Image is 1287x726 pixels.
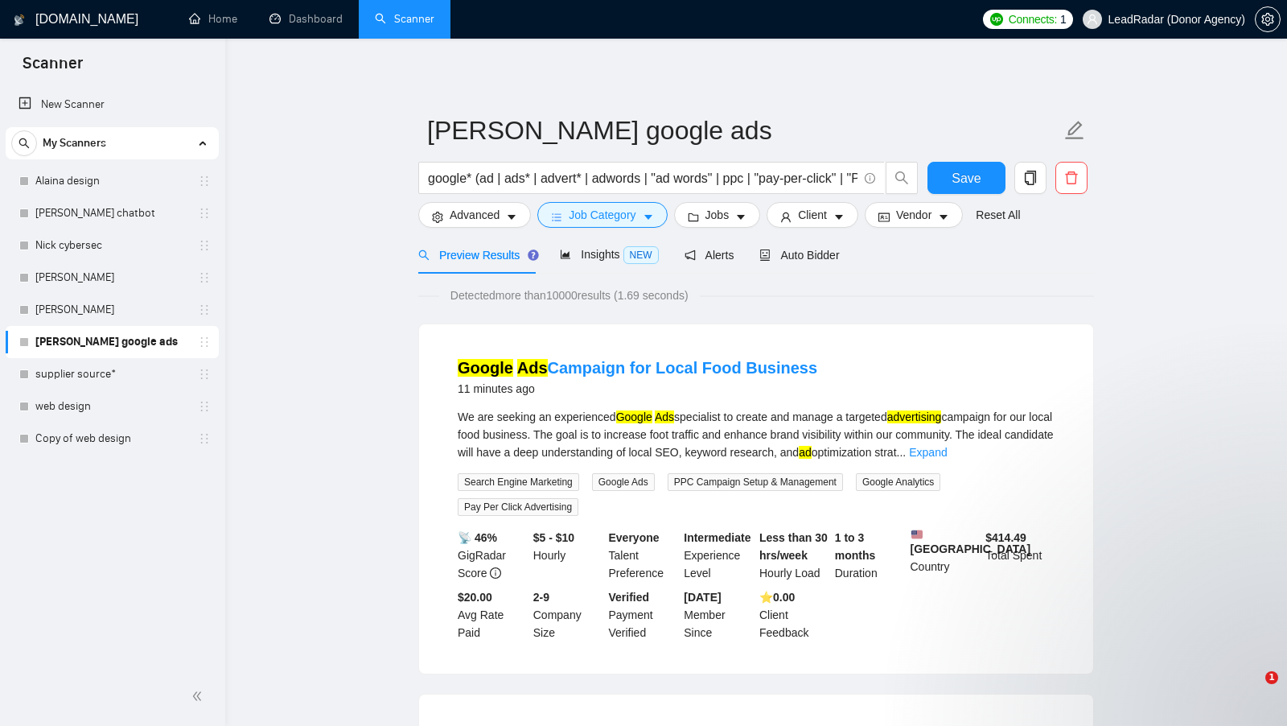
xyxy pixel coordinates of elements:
span: Job Category [569,206,635,224]
span: copy [1015,171,1046,185]
img: upwork-logo.png [990,13,1003,26]
div: Hourly [530,529,606,582]
span: bars [551,211,562,223]
span: setting [432,211,443,223]
span: Alerts [685,249,734,262]
div: 11 minutes ago [458,379,817,398]
b: 2-9 [533,591,549,604]
div: Country [907,529,983,582]
span: My Scanners [43,127,106,159]
img: logo [14,7,25,33]
span: Detected more than 10000 results (1.69 seconds) [439,287,700,304]
li: New Scanner [6,89,219,121]
span: Search Engine Marketing [458,473,579,491]
a: supplier source* [35,358,188,390]
li: My Scanners [6,127,219,455]
b: ⭐️ 0.00 [759,591,795,604]
a: searchScanner [375,12,434,26]
a: homeHome [189,12,237,26]
span: Save [952,168,981,188]
span: PPC Campaign Setup & Management [668,473,843,491]
b: $5 - $10 [533,531,574,544]
div: Hourly Load [756,529,832,582]
a: dashboardDashboard [269,12,343,26]
a: [PERSON_NAME] chatbot [35,197,188,229]
mark: Google [616,410,652,423]
span: holder [198,368,211,381]
span: Pay Per Click Advertising [458,498,578,516]
button: search [11,130,37,156]
a: [PERSON_NAME] [35,262,188,294]
b: [GEOGRAPHIC_DATA] [911,529,1031,555]
span: holder [198,432,211,445]
span: idcard [878,211,890,223]
button: search [886,162,918,194]
span: info-circle [865,173,875,184]
span: holder [198,271,211,284]
mark: Ads [517,359,548,377]
span: caret-down [506,211,517,223]
a: Copy of web design [35,423,188,455]
span: Connects: [1009,10,1057,28]
span: NEW [623,246,659,264]
span: Vendor [896,206,931,224]
b: Intermediate [684,531,750,544]
span: holder [198,207,211,220]
span: ... [897,446,907,459]
button: idcardVendorcaret-down [865,202,963,228]
div: Member Since [681,588,756,641]
button: settingAdvancedcaret-down [418,202,531,228]
img: 🇺🇸 [911,529,923,540]
a: [PERSON_NAME] [35,294,188,326]
span: user [1087,14,1098,25]
a: web design [35,390,188,423]
span: notification [685,250,696,261]
span: setting [1256,13,1280,26]
a: setting [1255,13,1281,26]
div: Company Size [530,588,606,641]
input: Scanner name... [427,110,1061,151]
div: We are seeking an experienced specialist to create and manage a targeted campaign for our local f... [458,408,1055,461]
a: New Scanner [19,89,206,121]
mark: Ads [655,410,674,423]
span: caret-down [833,211,845,223]
span: holder [198,400,211,413]
mark: Google [458,359,513,377]
span: caret-down [938,211,949,223]
div: Talent Preference [606,529,681,582]
span: user [780,211,792,223]
b: 📡 46% [458,531,497,544]
div: Payment Verified [606,588,681,641]
span: holder [198,336,211,349]
mark: ad [799,446,812,459]
div: Client Feedback [756,588,832,641]
span: holder [198,303,211,316]
button: copy [1014,162,1046,194]
div: Duration [832,529,907,582]
a: Nick cybersec [35,229,188,262]
b: Everyone [609,531,660,544]
div: GigRadar Score [454,529,530,582]
a: Reset All [976,206,1020,224]
span: double-left [191,688,208,704]
span: Google Analytics [856,473,940,491]
button: setting [1255,6,1281,32]
b: [DATE] [684,591,721,604]
button: delete [1055,162,1088,194]
div: Avg Rate Paid [454,588,530,641]
span: edit [1064,120,1085,141]
span: Auto Bidder [759,249,839,262]
span: search [12,138,36,149]
span: Google Ads [592,473,655,491]
span: 1 [1060,10,1067,28]
span: caret-down [643,211,654,223]
span: caret-down [735,211,746,223]
div: Tooltip anchor [526,248,541,262]
span: holder [198,239,211,252]
mark: advertising [887,410,942,423]
button: folderJobscaret-down [674,202,761,228]
span: robot [759,250,771,261]
button: barsJob Categorycaret-down [537,202,667,228]
span: Scanner [10,52,96,85]
div: Total Spent [982,529,1058,582]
